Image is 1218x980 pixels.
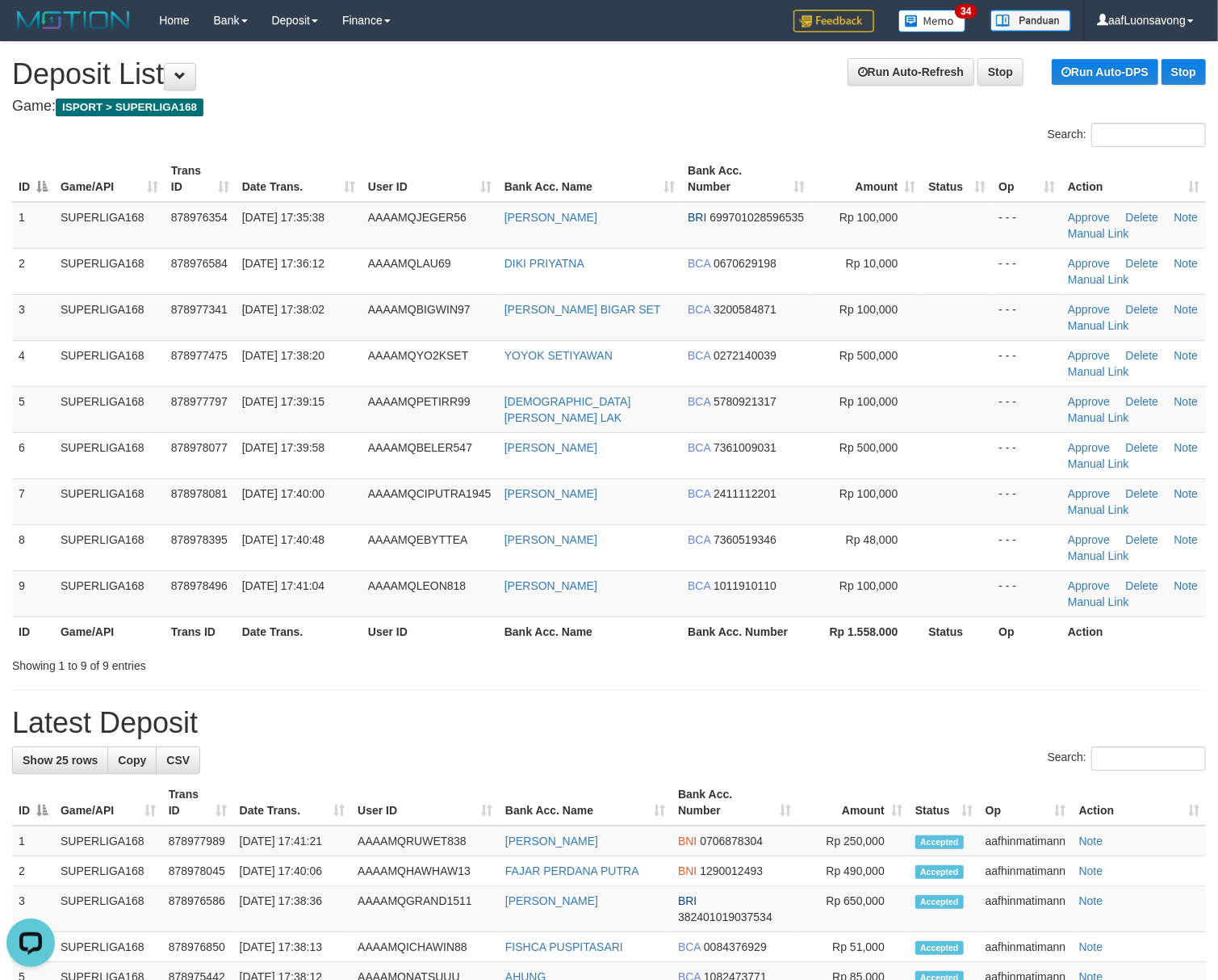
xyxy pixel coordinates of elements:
span: [DATE] 17:39:15 [242,395,324,408]
a: Delete [1126,441,1158,454]
td: SUPERLIGA168 [54,856,162,886]
td: SUPERLIGA168 [54,478,165,524]
a: Note [1174,303,1199,316]
span: 878977341 [171,303,228,316]
a: [PERSON_NAME] [505,894,598,907]
td: SUPERLIGA168 [54,432,165,478]
span: 878977797 [171,395,228,408]
a: Delete [1126,533,1158,546]
td: - - - [992,340,1061,386]
th: Amount: activate to sort column ascending [811,156,923,202]
td: AAAAMQRUWET838 [351,826,499,856]
th: Status [922,616,992,646]
th: Amount: activate to sort column ascending [798,780,909,826]
span: BCA [688,349,710,362]
td: 8 [12,524,54,570]
a: FISHCA PUSPITASARI [505,940,623,953]
span: [DATE] 17:35:38 [242,211,324,224]
th: Date Trans. [236,616,362,646]
td: SUPERLIGA168 [54,202,165,249]
span: 878977475 [171,349,228,362]
td: AAAAMQGRAND1511 [351,886,499,932]
th: ID: activate to sort column descending [12,156,54,202]
input: Search: [1091,747,1206,771]
a: [PERSON_NAME] [504,487,597,500]
span: BCA [688,487,710,500]
span: [DATE] 17:38:02 [242,303,324,316]
a: CSV [156,747,200,774]
td: 3 [12,886,54,932]
a: Approve [1068,441,1110,454]
span: AAAAMQLEON818 [368,579,466,592]
span: Accepted [915,865,964,879]
td: SUPERLIGA168 [54,294,165,340]
a: Delete [1126,395,1158,408]
span: Accepted [915,941,964,955]
button: Open LiveChat chat widget [6,6,55,55]
a: Note [1174,579,1199,592]
a: Manual Link [1068,319,1129,332]
a: Manual Link [1068,273,1129,286]
td: - - - [992,294,1061,340]
span: Show 25 rows [23,754,98,767]
a: Note [1174,349,1199,362]
a: Stop [977,58,1023,86]
span: Rp 48,000 [846,533,898,546]
a: Delete [1126,487,1158,500]
a: Delete [1126,211,1158,224]
th: User ID: activate to sort column ascending [362,156,498,202]
span: BCA [688,303,710,316]
th: Bank Acc. Number: activate to sort column ascending [681,156,811,202]
span: CSV [166,754,190,767]
span: BCA [678,940,701,953]
td: - - - [992,478,1061,524]
input: Search: [1091,123,1206,147]
td: 6 [12,432,54,478]
td: 4 [12,340,54,386]
span: AAAAMQLAU69 [368,257,451,270]
span: AAAAMQJEGER56 [368,211,467,224]
a: FAJAR PERDANA PUTRA [505,864,639,877]
span: Copy 7361009031 to clipboard [714,441,776,454]
a: [PERSON_NAME] [504,579,597,592]
td: aafhinmatimann [979,886,1073,932]
th: ID [12,616,54,646]
span: ISPORT > SUPERLIGA168 [56,99,203,116]
span: Copy 0706878304 to clipboard [700,835,763,848]
td: - - - [992,248,1061,294]
span: BCA [688,395,710,408]
a: Approve [1068,257,1110,270]
img: Feedback.jpg [793,10,874,32]
a: Approve [1068,395,1110,408]
td: - - - [992,432,1061,478]
a: Note [1174,395,1199,408]
span: [DATE] 17:39:58 [242,441,324,454]
a: Stop [1161,59,1206,85]
td: Rp 650,000 [798,886,909,932]
td: - - - [992,570,1061,616]
img: MOTION_logo.png [12,8,135,32]
a: Note [1079,864,1103,877]
h1: Deposit List [12,58,1206,90]
a: [PERSON_NAME] [505,835,598,848]
th: Action: activate to sort column ascending [1061,156,1206,202]
span: Copy 7360519346 to clipboard [714,533,776,546]
td: 1 [12,202,54,249]
span: AAAAMQCIPUTRA1945 [368,487,492,500]
th: User ID: activate to sort column ascending [351,780,499,826]
td: SUPERLIGA168 [54,570,165,616]
a: Manual Link [1068,595,1129,608]
th: Trans ID: activate to sort column ascending [162,780,233,826]
a: [PERSON_NAME] [504,533,597,546]
th: Date Trans.: activate to sort column ascending [236,156,362,202]
span: [DATE] 17:40:00 [242,487,324,500]
td: 878978045 [162,856,233,886]
a: [DEMOGRAPHIC_DATA][PERSON_NAME] LAK [504,395,631,424]
td: Rp 51,000 [798,932,909,962]
td: 1 [12,826,54,856]
span: BRI [688,211,706,224]
td: 2 [12,248,54,294]
span: AAAAMQBIGWIN97 [368,303,471,316]
th: ID: activate to sort column descending [12,780,54,826]
td: [DATE] 17:40:06 [233,856,352,886]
